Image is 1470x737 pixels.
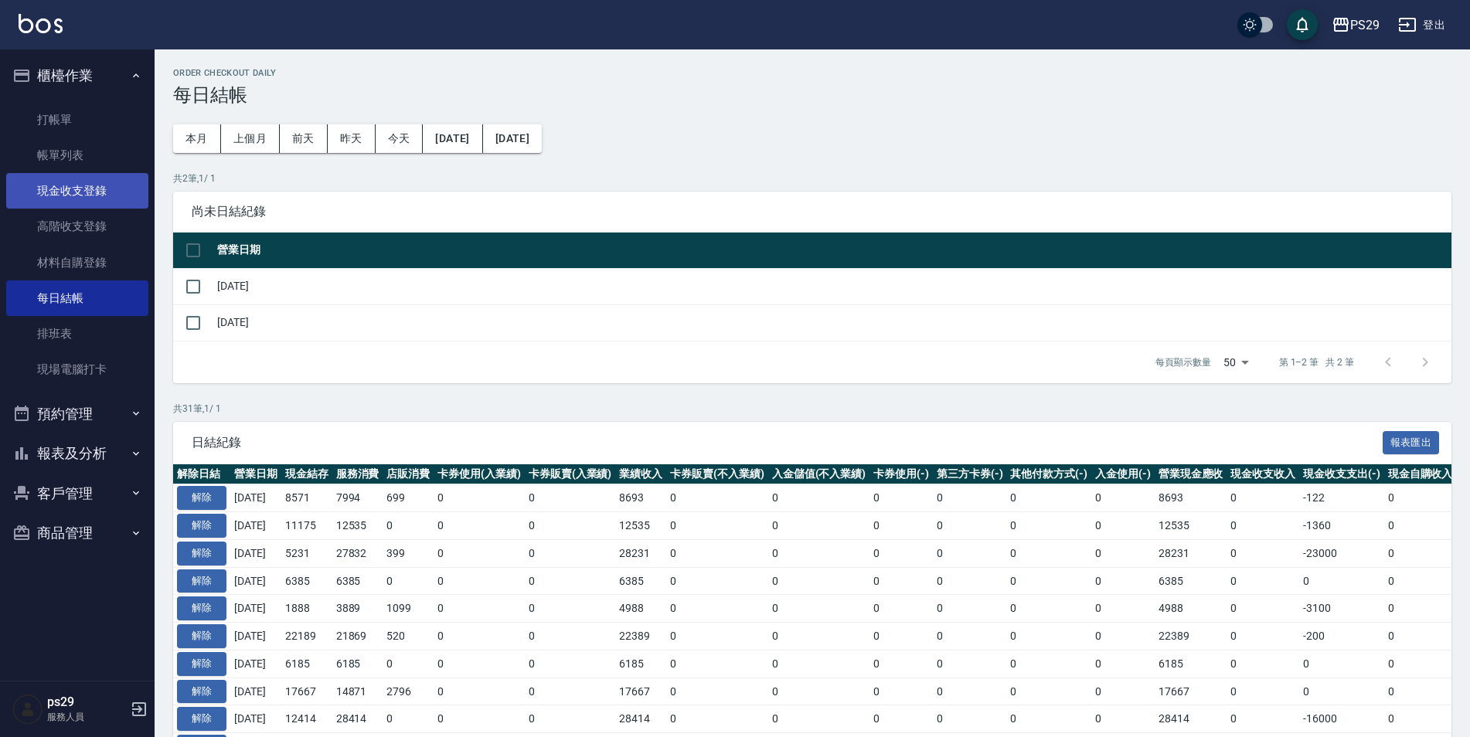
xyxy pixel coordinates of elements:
[525,539,616,567] td: 0
[12,694,43,725] img: Person
[666,595,768,623] td: 0
[376,124,424,153] button: 今天
[615,705,666,733] td: 28414
[177,680,226,704] button: 解除
[1091,484,1155,512] td: 0
[615,539,666,567] td: 28231
[281,464,332,484] th: 現金結存
[383,512,434,540] td: 0
[332,623,383,650] td: 21869
[869,705,933,733] td: 0
[177,707,226,731] button: 解除
[1155,355,1211,369] p: 每頁顯示數量
[1227,650,1299,678] td: 0
[666,567,768,595] td: 0
[1384,623,1457,650] td: 0
[1155,678,1227,705] td: 17667
[328,124,376,153] button: 昨天
[1155,623,1227,650] td: 22389
[383,678,434,705] td: 2796
[869,678,933,705] td: 0
[6,474,148,514] button: 客戶管理
[281,539,332,567] td: 5231
[173,172,1451,185] p: 共 2 筆, 1 / 1
[933,595,1007,623] td: 0
[869,539,933,567] td: 0
[933,484,1007,512] td: 0
[6,280,148,316] a: 每日結帳
[615,678,666,705] td: 17667
[869,595,933,623] td: 0
[332,464,383,484] th: 服務消費
[280,124,328,153] button: 前天
[768,567,870,595] td: 0
[383,650,434,678] td: 0
[19,14,63,33] img: Logo
[173,464,230,484] th: 解除日結
[1155,484,1227,512] td: 8693
[434,464,525,484] th: 卡券使用(入業績)
[192,435,1383,450] span: 日結紀錄
[434,595,525,623] td: 0
[1299,705,1384,733] td: -16000
[230,464,281,484] th: 營業日期
[383,567,434,595] td: 0
[1091,623,1155,650] td: 0
[1227,678,1299,705] td: 0
[1155,595,1227,623] td: 4988
[6,316,148,352] a: 排班表
[177,596,226,620] button: 解除
[177,514,226,538] button: 解除
[1155,512,1227,540] td: 12535
[1006,484,1091,512] td: 0
[768,705,870,733] td: 0
[768,484,870,512] td: 0
[1091,464,1155,484] th: 入金使用(-)
[666,539,768,567] td: 0
[525,464,616,484] th: 卡券販賣(入業績)
[281,512,332,540] td: 11175
[383,484,434,512] td: 699
[177,652,226,676] button: 解除
[434,567,525,595] td: 0
[525,484,616,512] td: 0
[1299,623,1384,650] td: -200
[615,512,666,540] td: 12535
[615,595,666,623] td: 4988
[230,595,281,623] td: [DATE]
[1384,464,1457,484] th: 現金自購收入
[615,484,666,512] td: 8693
[230,484,281,512] td: [DATE]
[47,710,126,724] p: 服務人員
[869,623,933,650] td: 0
[1227,595,1299,623] td: 0
[332,705,383,733] td: 28414
[47,695,126,710] h5: ps29
[332,650,383,678] td: 6185
[6,352,148,387] a: 現場電腦打卡
[525,567,616,595] td: 0
[1227,623,1299,650] td: 0
[423,124,482,153] button: [DATE]
[1155,650,1227,678] td: 6185
[1006,512,1091,540] td: 0
[1217,341,1254,383] div: 50
[332,484,383,512] td: 7994
[1299,650,1384,678] td: 0
[1091,678,1155,705] td: 0
[221,124,280,153] button: 上個月
[666,650,768,678] td: 0
[1392,11,1451,39] button: 登出
[177,569,226,593] button: 解除
[1279,355,1354,369] p: 第 1–2 筆 共 2 筆
[332,678,383,705] td: 14871
[1384,512,1457,540] td: 0
[525,512,616,540] td: 0
[768,623,870,650] td: 0
[1006,678,1091,705] td: 0
[1299,595,1384,623] td: -3100
[1287,9,1318,40] button: save
[666,464,768,484] th: 卡券販賣(不入業績)
[281,484,332,512] td: 8571
[281,595,332,623] td: 1888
